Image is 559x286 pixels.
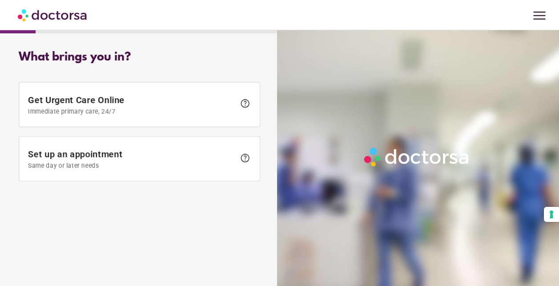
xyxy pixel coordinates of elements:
[531,7,548,24] span: menu
[28,95,236,115] span: Get Urgent Care Online
[361,145,473,169] img: Logo-Doctorsa-trans-White-partial-flat.png
[19,51,260,64] div: What brings you in?
[28,108,236,115] span: Immediate primary care, 24/7
[28,149,236,169] span: Set up an appointment
[28,162,236,169] span: Same day or later needs
[240,98,251,109] span: help
[240,153,251,163] span: help
[18,5,88,25] img: Doctorsa.com
[544,207,559,222] button: Your consent preferences for tracking technologies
